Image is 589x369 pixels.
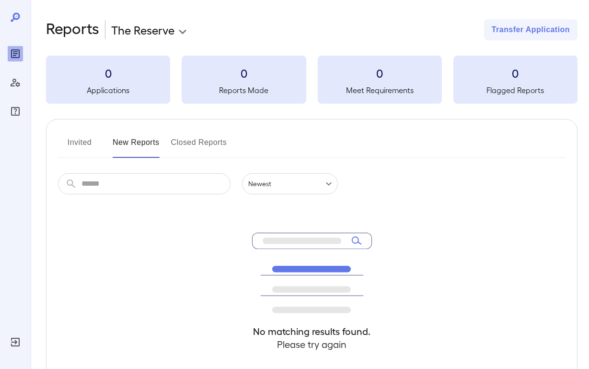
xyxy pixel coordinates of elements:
[182,65,306,81] h3: 0
[46,19,99,40] h2: Reports
[46,65,170,81] h3: 0
[453,65,577,81] h3: 0
[46,84,170,96] h5: Applications
[8,75,23,90] div: Manage Users
[8,104,23,119] div: FAQ
[318,65,442,81] h3: 0
[111,22,174,37] p: The Reserve
[58,135,101,158] button: Invited
[113,135,160,158] button: New Reports
[453,84,577,96] h5: Flagged Reports
[8,334,23,350] div: Log Out
[242,173,338,194] div: Newest
[171,135,227,158] button: Closed Reports
[8,46,23,61] div: Reports
[252,325,372,338] h4: No matching results found.
[484,19,577,40] button: Transfer Application
[318,84,442,96] h5: Meet Requirements
[46,56,577,104] summary: 0Applications0Reports Made0Meet Requirements0Flagged Reports
[252,338,372,351] h4: Please try again
[182,84,306,96] h5: Reports Made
